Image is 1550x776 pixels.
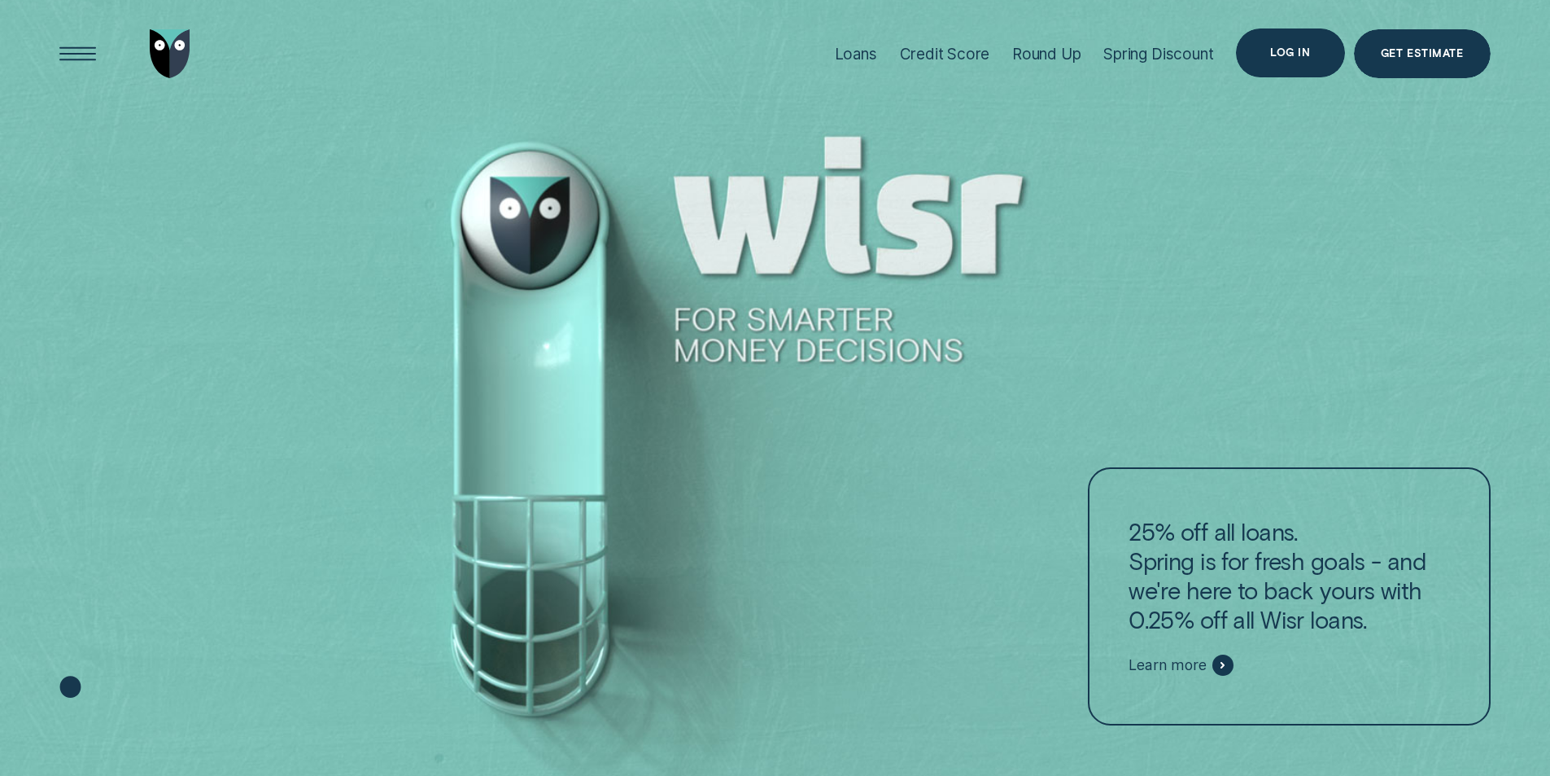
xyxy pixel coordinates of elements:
button: Log in [1236,28,1344,77]
button: Open Menu [54,29,103,78]
div: Round Up [1012,45,1081,64]
span: Learn more [1129,656,1206,674]
div: Loans [835,45,877,64]
div: Log in [1270,48,1310,58]
div: Spring Discount [1103,45,1213,64]
a: Get Estimate [1354,29,1491,78]
p: 25% off all loans. Spring is for fresh goals - and we're here to back yours with 0.25% off all Wi... [1129,517,1449,634]
img: Wisr [150,29,190,78]
a: 25% off all loans.Spring is for fresh goals - and we're here to back yours with 0.25% off all Wis... [1088,467,1490,726]
div: Credit Score [900,45,990,64]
